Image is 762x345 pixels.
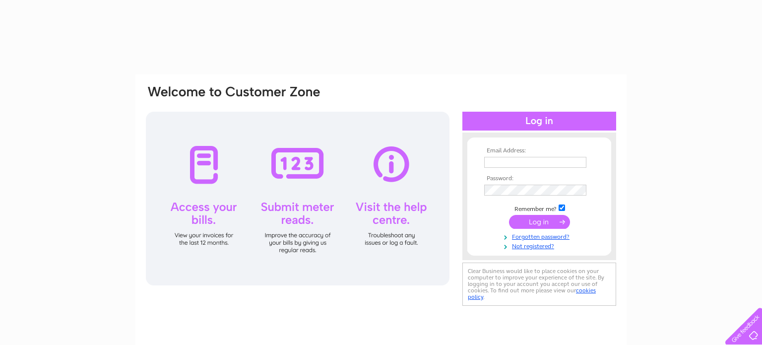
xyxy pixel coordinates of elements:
a: Forgotten password? [484,231,597,241]
a: Not registered? [484,241,597,250]
input: Submit [509,215,570,229]
a: cookies policy [468,287,596,300]
th: Password: [482,175,597,182]
div: Clear Business would like to place cookies on your computer to improve your experience of the sit... [462,263,616,306]
td: Remember me? [482,203,597,213]
th: Email Address: [482,147,597,154]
